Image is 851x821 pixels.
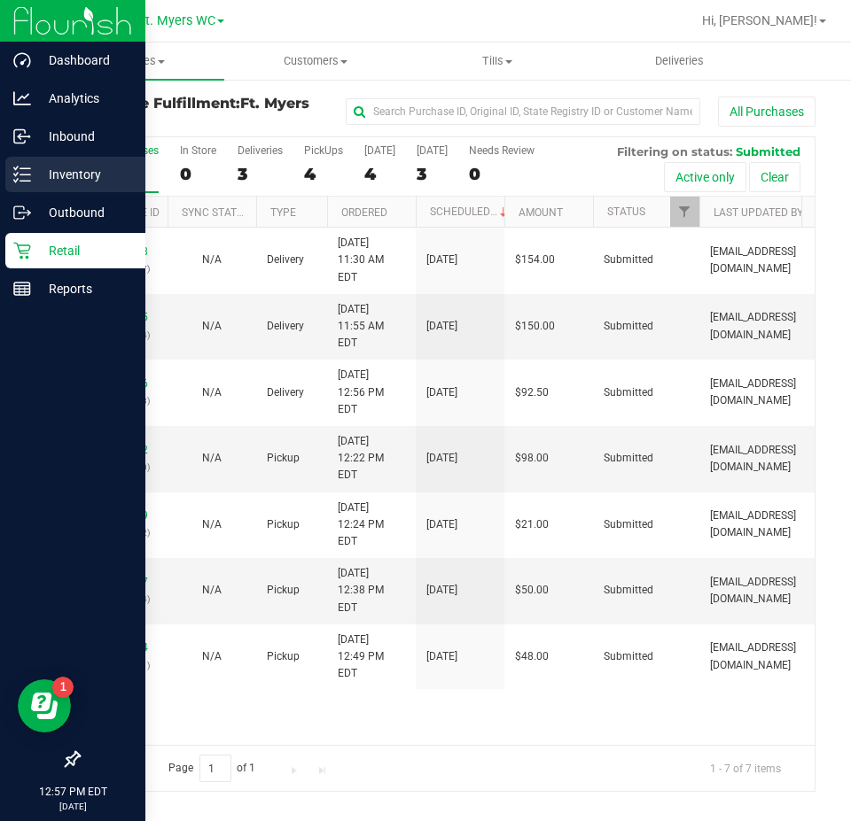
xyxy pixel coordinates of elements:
[407,53,587,69] span: Tills
[13,280,31,298] inline-svg: Reports
[13,204,31,221] inline-svg: Outbound
[202,650,222,662] span: Not Applicable
[31,202,137,223] p: Outbound
[702,13,817,27] span: Hi, [PERSON_NAME]!
[338,433,405,484] span: [DATE] 12:22 PM EDT
[13,166,31,183] inline-svg: Inventory
[604,252,653,268] span: Submitted
[224,43,406,80] a: Customers
[31,50,137,71] p: Dashboard
[267,318,304,335] span: Delivery
[426,648,457,665] span: [DATE]
[202,516,222,533] button: N/A
[417,144,448,157] div: [DATE]
[13,128,31,145] inline-svg: Inbound
[13,89,31,107] inline-svg: Analytics
[13,51,31,69] inline-svg: Dashboard
[267,384,304,401] span: Delivery
[426,450,457,467] span: [DATE]
[238,164,283,184] div: 3
[202,318,222,335] button: N/A
[31,164,137,185] p: Inventory
[670,197,699,227] a: Filter
[8,800,137,813] p: [DATE]
[31,88,137,109] p: Analytics
[469,144,535,157] div: Needs Review
[426,318,457,335] span: [DATE]
[604,450,653,467] span: Submitted
[202,584,222,596] span: Not Applicable
[604,516,653,533] span: Submitted
[426,252,457,268] span: [DATE]
[364,164,395,184] div: 4
[31,240,137,261] p: Retail
[417,164,448,184] div: 3
[52,677,74,698] iframe: Resource center unread badge
[426,582,457,599] span: [DATE]
[267,252,304,268] span: Delivery
[267,648,300,665] span: Pickup
[364,144,395,157] div: [DATE]
[515,252,555,268] span: $154.00
[604,384,653,401] span: Submitted
[604,318,653,335] span: Submitted
[180,164,216,184] div: 0
[515,450,549,467] span: $98.00
[202,253,222,266] span: Not Applicable
[153,755,270,782] span: Page of 1
[718,97,816,127] button: All Purchases
[714,206,803,219] a: Last Updated By
[696,755,795,781] span: 1 - 7 of 7 items
[202,582,222,599] button: N/A
[202,518,222,531] span: Not Applicable
[304,144,343,157] div: PickUps
[664,162,746,192] button: Active only
[225,53,405,69] span: Customers
[180,144,216,157] div: In Store
[736,144,800,159] span: Submitted
[515,516,549,533] span: $21.00
[426,516,457,533] span: [DATE]
[199,755,231,782] input: 1
[519,206,563,219] a: Amount
[202,450,222,467] button: N/A
[515,648,549,665] span: $48.00
[604,648,653,665] span: Submitted
[138,13,215,28] span: Ft. Myers WC
[78,96,324,127] h3: Purchase Fulfillment:
[430,205,511,218] a: Scheduled
[270,206,296,219] a: Type
[202,648,222,665] button: N/A
[749,162,800,192] button: Clear
[31,278,137,299] p: Reports
[202,320,222,332] span: Not Applicable
[515,582,549,599] span: $50.00
[182,206,250,219] a: Sync Status
[515,384,549,401] span: $92.50
[202,452,222,464] span: Not Applicable
[631,53,728,69] span: Deliveries
[617,144,732,159] span: Filtering on status:
[267,516,300,533] span: Pickup
[304,164,343,184] div: 4
[604,582,653,599] span: Submitted
[31,126,137,147] p: Inbound
[18,679,71,732] iframe: Resource center
[469,164,535,184] div: 0
[338,500,405,551] span: [DATE] 12:24 PM EDT
[13,242,31,259] inline-svg: Retail
[238,144,283,157] div: Deliveries
[338,235,405,286] span: [DATE] 11:30 AM EDT
[338,301,405,352] span: [DATE] 11:55 AM EDT
[607,205,645,218] a: Status
[267,582,300,599] span: Pickup
[8,784,137,800] p: 12:57 PM EDT
[346,98,700,125] input: Search Purchase ID, Original ID, State Registry ID or Customer Name...
[341,206,387,219] a: Ordered
[338,565,405,616] span: [DATE] 12:38 PM EDT
[202,386,222,399] span: Not Applicable
[589,43,770,80] a: Deliveries
[267,450,300,467] span: Pickup
[426,384,457,401] span: [DATE]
